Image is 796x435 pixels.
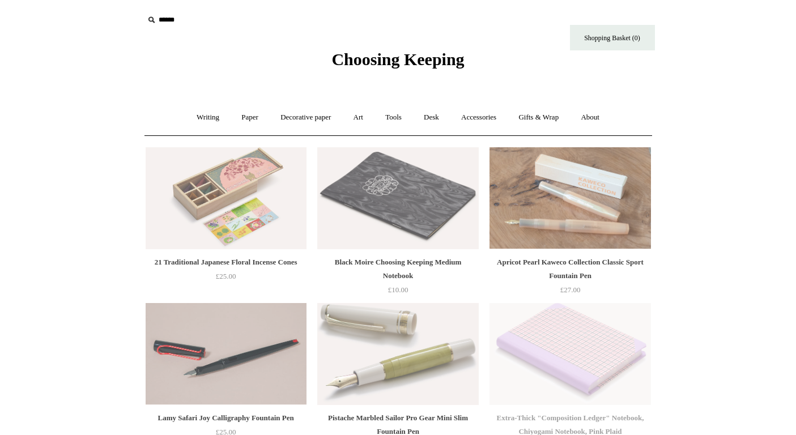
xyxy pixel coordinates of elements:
[146,147,307,249] img: 21 Traditional Japanese Floral Incense Cones
[146,303,307,405] a: Lamy Safari Joy Calligraphy Fountain Pen Lamy Safari Joy Calligraphy Fountain Pen
[492,255,648,283] div: Apricot Pearl Kaweco Collection Classic Sport Fountain Pen
[317,303,478,405] img: Pistache Marbled Sailor Pro Gear Mini Slim Fountain Pen
[388,285,408,294] span: £10.00
[216,272,236,280] span: £25.00
[508,103,569,133] a: Gifts & Wrap
[489,303,650,405] a: Extra-Thick "Composition Ledger" Notebook, Chiyogami Notebook, Pink Plaid Extra-Thick "Compositio...
[331,59,464,67] a: Choosing Keeping
[231,103,269,133] a: Paper
[320,255,475,283] div: Black Moire Choosing Keeping Medium Notebook
[270,103,341,133] a: Decorative paper
[146,303,307,405] img: Lamy Safari Joy Calligraphy Fountain Pen
[146,147,307,249] a: 21 Traditional Japanese Floral Incense Cones 21 Traditional Japanese Floral Incense Cones
[331,50,464,69] span: Choosing Keeping
[148,255,304,269] div: 21 Traditional Japanese Floral Incense Cones
[489,255,650,302] a: Apricot Pearl Kaweco Collection Classic Sport Fountain Pen £27.00
[414,103,449,133] a: Desk
[146,255,307,302] a: 21 Traditional Japanese Floral Incense Cones £25.00
[451,103,506,133] a: Accessories
[375,103,412,133] a: Tools
[317,255,478,302] a: Black Moire Choosing Keeping Medium Notebook £10.00
[317,147,478,249] img: Black Moire Choosing Keeping Medium Notebook
[317,303,478,405] a: Pistache Marbled Sailor Pro Gear Mini Slim Fountain Pen Pistache Marbled Sailor Pro Gear Mini Sli...
[186,103,229,133] a: Writing
[570,25,655,50] a: Shopping Basket (0)
[571,103,610,133] a: About
[343,103,373,133] a: Art
[489,147,650,249] img: Apricot Pearl Kaweco Collection Classic Sport Fountain Pen
[560,285,581,294] span: £27.00
[317,147,478,249] a: Black Moire Choosing Keeping Medium Notebook Black Moire Choosing Keeping Medium Notebook
[148,411,304,425] div: Lamy Safari Joy Calligraphy Fountain Pen
[489,147,650,249] a: Apricot Pearl Kaweco Collection Classic Sport Fountain Pen Apricot Pearl Kaweco Collection Classi...
[489,303,650,405] img: Extra-Thick "Composition Ledger" Notebook, Chiyogami Notebook, Pink Plaid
